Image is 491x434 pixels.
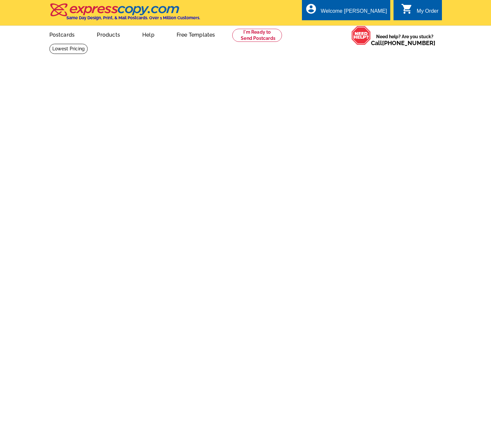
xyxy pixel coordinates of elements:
div: Welcome [PERSON_NAME] [321,8,387,17]
a: Products [86,26,131,42]
a: Free Templates [166,26,226,42]
a: shopping_cart My Order [401,7,439,15]
h4: Same Day Design, Print, & Mail Postcards. Over 1 Million Customers. [66,15,200,20]
i: shopping_cart [401,3,413,15]
i: account_circle [305,3,317,15]
a: Postcards [39,26,85,42]
img: help [351,26,371,45]
a: [PHONE_NUMBER] [382,40,435,46]
a: Same Day Design, Print, & Mail Postcards. Over 1 Million Customers. [49,8,200,20]
span: Call [371,40,435,46]
a: Help [132,26,165,42]
span: Need help? Are you stuck? [371,33,439,46]
div: My Order [417,8,439,17]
